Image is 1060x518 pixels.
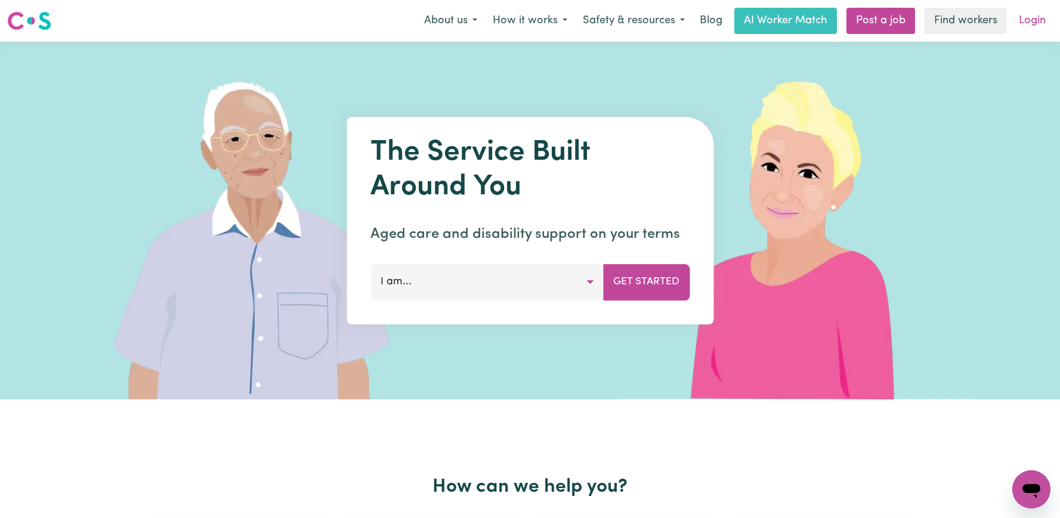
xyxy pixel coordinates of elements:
[925,8,1007,34] a: Find workers
[846,8,915,34] a: Post a job
[370,264,604,300] button: I am...
[485,8,575,33] button: How it works
[370,224,690,245] p: Aged care and disability support on your terms
[7,10,51,32] img: Careseekers logo
[416,8,485,33] button: About us
[734,8,837,34] a: AI Worker Match
[7,7,51,35] a: Careseekers logo
[370,136,690,204] h1: The Service Built Around You
[144,476,917,498] h2: How can we help you?
[575,8,693,33] button: Safety & resources
[1012,8,1053,34] a: Login
[1012,470,1050,508] iframe: Button to launch messaging window
[603,264,690,300] button: Get Started
[693,8,730,34] a: Blog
